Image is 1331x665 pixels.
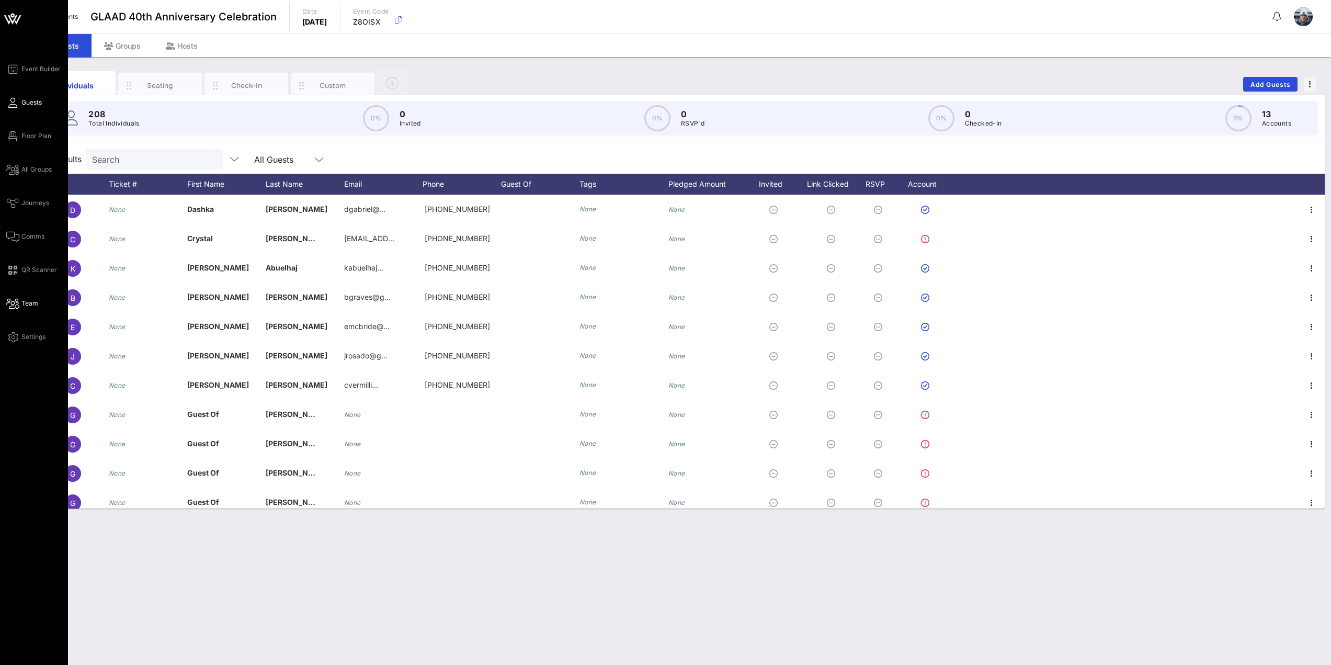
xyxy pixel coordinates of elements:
span: Event Builder [21,64,61,74]
i: None [579,469,596,477]
p: emcbride@… [344,312,390,341]
div: Last Name [266,174,344,195]
div: Invited [747,174,804,195]
span: C [70,381,75,390]
span: [PERSON_NAME] [266,292,327,301]
p: RSVP`d [681,118,704,129]
i: None [109,440,126,448]
span: B [71,294,75,302]
p: Z8OISX [353,17,389,27]
p: Total Individuals [88,118,140,129]
span: J [71,352,75,361]
div: Account [898,174,956,195]
p: kabuelhaj… [344,253,383,283]
span: [PERSON_NAME] [266,380,327,389]
i: None [668,323,685,331]
span: Settings [21,332,45,342]
i: None [579,410,596,418]
span: [PERSON_NAME] [187,351,249,360]
i: None [344,499,361,506]
p: 13 [1262,108,1291,120]
i: None [668,440,685,448]
p: cvermilli… [344,370,378,400]
p: Event Code [353,6,389,17]
button: Add Guests [1243,77,1298,92]
span: D [70,206,75,215]
i: None [579,352,596,359]
i: None [579,234,596,242]
span: Comms [21,232,44,241]
div: Seating [137,81,184,91]
div: RSVP [862,174,898,195]
i: None [668,469,685,477]
span: Guest Of [187,468,219,477]
span: [EMAIL_ADDRESS][DOMAIN_NAME] [344,234,470,243]
span: Crystal [187,234,213,243]
span: [PERSON_NAME] [266,322,327,331]
i: None [668,235,685,243]
span: Guests [21,98,42,107]
a: QR Scanner [6,264,57,276]
div: Phone [423,174,501,195]
i: None [668,411,685,419]
p: [DATE] [302,17,327,27]
span: E [71,323,75,332]
span: Floor Plan [21,131,51,141]
a: Event Builder [6,63,61,75]
span: [PERSON_NAME] [266,205,327,213]
span: +16462411504 [425,351,490,360]
div: Check-In [223,81,270,91]
span: [PERSON_NAME] [187,380,249,389]
span: G [70,469,75,478]
span: Guest Of [187,439,219,448]
span: C [70,235,75,244]
span: QR Scanner [21,265,57,275]
span: [PERSON_NAME] [266,498,327,506]
i: None [668,206,685,213]
i: None [109,499,126,506]
span: [PERSON_NAME] [187,322,249,331]
span: +19178474554 [425,234,490,243]
a: Floor Plan [6,130,51,142]
i: None [344,411,361,419]
span: [PERSON_NAME] [187,263,249,272]
span: [PERSON_NAME] [266,410,327,419]
a: Team [6,297,38,310]
i: None [109,294,126,301]
span: G [70,411,75,420]
span: [PERSON_NAME] [266,468,327,477]
i: None [579,205,596,213]
i: None [668,499,685,506]
i: None [579,322,596,330]
div: Pledged Amount [668,174,747,195]
a: All Groups [6,163,52,176]
div: Groups [92,34,153,58]
span: [PERSON_NAME] [266,234,327,243]
span: Dashka [187,205,214,213]
p: 0 [400,108,421,120]
i: None [668,381,685,389]
i: None [579,381,596,389]
a: Journeys [6,197,49,209]
div: Link Clicked [804,174,862,195]
div: Guest Of [501,174,579,195]
span: [PERSON_NAME] [266,439,327,448]
span: [PERSON_NAME] [187,292,249,301]
span: G [70,440,75,449]
i: None [109,235,126,243]
i: None [668,294,685,301]
i: None [668,352,685,360]
p: dgabriel@… [344,195,385,224]
a: Guests [6,96,42,109]
i: None [109,352,126,360]
div: Custom [310,81,356,91]
i: None [344,440,361,448]
span: G [70,499,75,508]
p: 0 [681,108,704,120]
span: +18133352554 [425,322,490,331]
span: Team [21,299,38,308]
div: First Name [187,174,266,195]
i: None [109,381,126,389]
span: [PERSON_NAME] [266,351,327,360]
i: None [109,323,126,331]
